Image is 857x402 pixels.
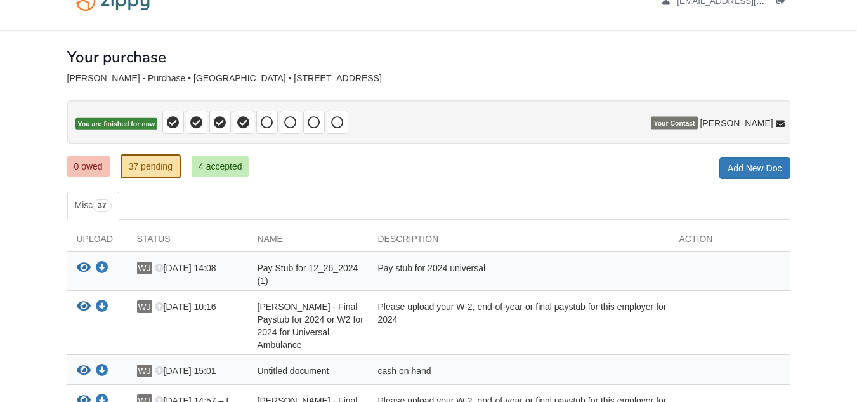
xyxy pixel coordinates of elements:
[651,117,697,130] span: Your Contact
[77,262,91,275] button: View Pay Stub for 12_26_2024 (1)
[670,232,790,251] div: Action
[155,302,216,312] span: [DATE] 10:16
[128,232,248,251] div: Status
[700,117,773,130] span: [PERSON_NAME]
[719,157,790,179] a: Add New Doc
[67,73,790,84] div: [PERSON_NAME] - Purchase • [GEOGRAPHIC_DATA] • [STREET_ADDRESS]
[121,154,181,178] a: 37 pending
[67,49,166,65] h1: Your purchase
[258,366,329,376] span: Untitled document
[67,232,128,251] div: Upload
[93,199,111,212] span: 37
[192,156,249,177] a: 4 accepted
[369,300,670,351] div: Please upload your W-2, end-of-year or final paystub for this employer for 2024
[96,302,108,312] a: Download William Jackson - Final Paystub for 2024 or W2 for 2024 for Universal Ambulance
[248,232,369,251] div: Name
[77,300,91,314] button: View William Jackson - Final Paystub for 2024 or W2 for 2024 for Universal Ambulance
[258,302,363,350] span: [PERSON_NAME] - Final Paystub for 2024 or W2 for 2024 for Universal Ambulance
[77,365,91,378] button: View Untitled document
[137,300,152,313] span: WJ
[67,156,110,177] a: 0 owed
[137,365,152,377] span: WJ
[155,263,216,273] span: [DATE] 14:08
[137,262,152,274] span: WJ
[67,192,119,220] a: Misc
[369,232,670,251] div: Description
[96,366,108,377] a: Download Untitled document
[75,118,158,130] span: You are finished for now
[96,264,108,274] a: Download Pay Stub for 12_26_2024 (1)
[369,262,670,287] div: Pay stub for 2024 universal
[369,365,670,381] div: cash on hand
[155,366,216,376] span: [DATE] 15:01
[258,263,358,286] span: Pay Stub for 12_26_2024 (1)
